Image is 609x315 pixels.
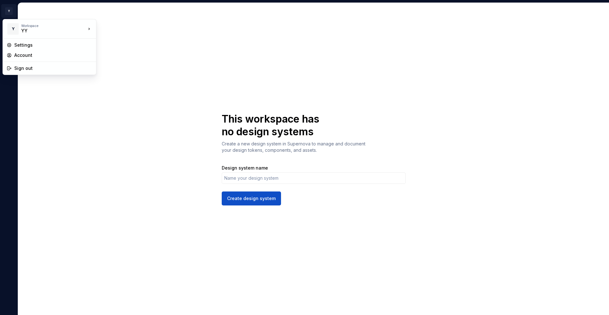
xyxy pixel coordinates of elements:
div: Y [7,23,19,35]
div: Sign out [14,65,92,71]
div: Workspace [21,24,86,28]
div: Account [14,52,92,58]
div: YY [21,28,75,34]
div: Settings [14,42,92,48]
